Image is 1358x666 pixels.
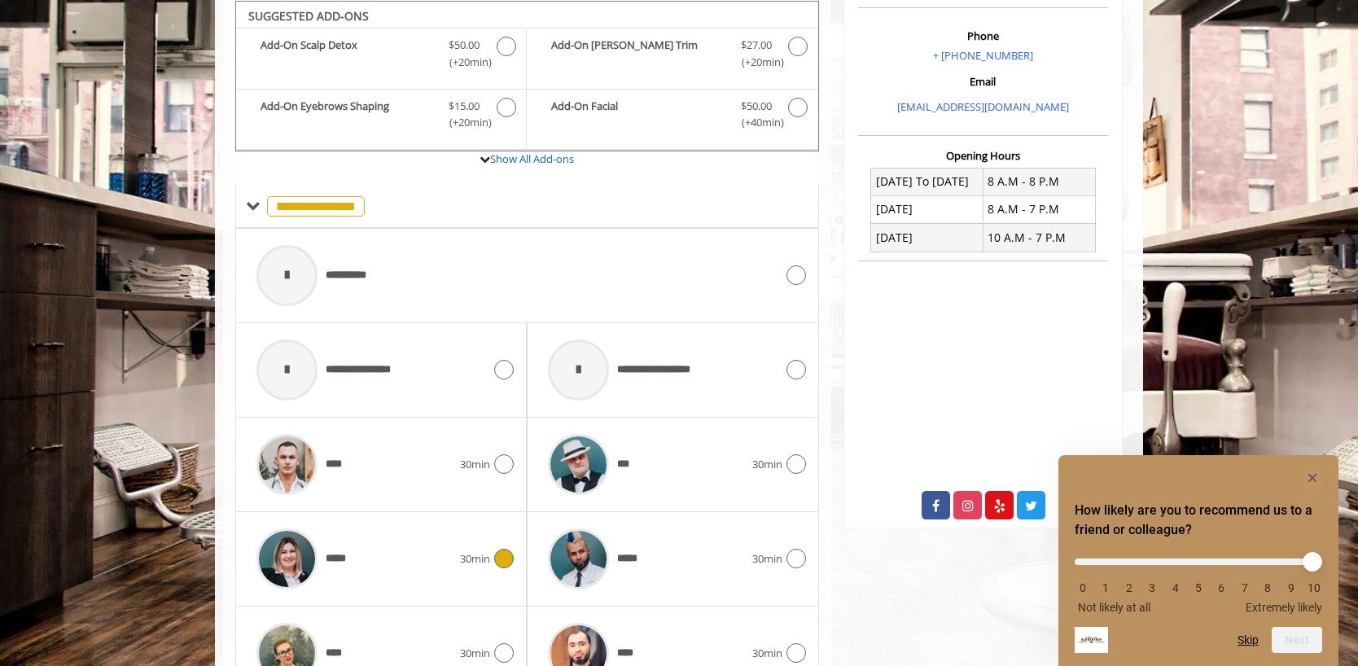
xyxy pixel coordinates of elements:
[862,30,1104,42] h3: Phone
[1078,601,1150,614] span: Not likely at all
[732,54,780,71] span: (+20min )
[1238,633,1259,646] button: Skip
[440,54,488,71] span: (+20min )
[244,37,518,75] label: Add-On Scalp Detox
[871,195,983,223] td: [DATE]
[741,37,772,54] span: $27.00
[871,224,983,252] td: [DATE]
[535,37,809,75] label: Add-On Beard Trim
[1075,546,1322,614] div: How likely are you to recommend us to a friend or colleague? Select an option from 0 to 10, with ...
[460,550,490,567] span: 30min
[449,37,480,54] span: $50.00
[752,645,782,662] span: 30min
[551,37,724,71] b: Add-On [PERSON_NAME] Trim
[1272,627,1322,653] button: Next question
[1190,581,1207,594] li: 5
[983,195,1095,223] td: 8 A.M - 7 P.M
[1121,581,1137,594] li: 2
[862,76,1104,87] h3: Email
[1075,501,1322,540] h2: How likely are you to recommend us to a friend or colleague? Select an option from 0 to 10, with ...
[1075,581,1091,594] li: 0
[933,48,1033,63] a: + [PHONE_NUMBER]
[741,98,772,115] span: $50.00
[897,99,1069,114] a: [EMAIL_ADDRESS][DOMAIN_NAME]
[460,645,490,662] span: 30min
[983,224,1095,252] td: 10 A.M - 7 P.M
[858,150,1108,161] h3: Opening Hours
[235,1,819,152] div: The Made Man Haircut Add-onS
[460,456,490,473] span: 30min
[244,98,518,136] label: Add-On Eyebrows Shaping
[752,550,782,567] span: 30min
[440,114,488,131] span: (+20min )
[1306,581,1322,594] li: 10
[752,456,782,473] span: 30min
[261,37,432,71] b: Add-On Scalp Detox
[1259,581,1276,594] li: 8
[1097,581,1114,594] li: 1
[449,98,480,115] span: $15.00
[490,151,574,166] a: Show All Add-ons
[1167,581,1184,594] li: 4
[248,8,369,24] b: SUGGESTED ADD-ONS
[1144,581,1160,594] li: 3
[1246,601,1322,614] span: Extremely likely
[1075,468,1322,653] div: How likely are you to recommend us to a friend or colleague? Select an option from 0 to 10, with ...
[983,168,1095,195] td: 8 A.M - 8 P.M
[1283,581,1299,594] li: 9
[551,98,724,132] b: Add-On Facial
[1213,581,1229,594] li: 6
[261,98,432,132] b: Add-On Eyebrows Shaping
[732,114,780,131] span: (+40min )
[1237,581,1253,594] li: 7
[1303,468,1322,488] button: Hide survey
[535,98,809,136] label: Add-On Facial
[871,168,983,195] td: [DATE] To [DATE]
